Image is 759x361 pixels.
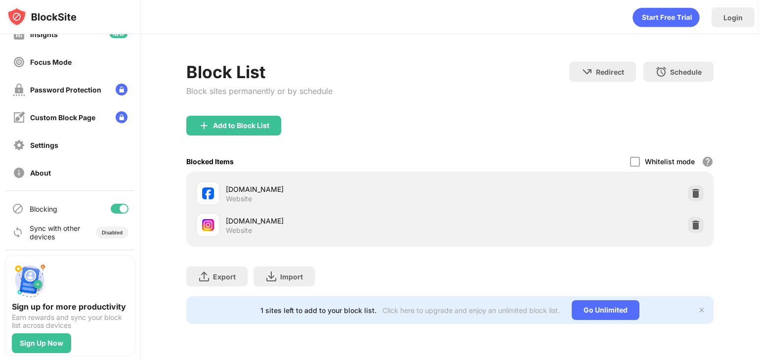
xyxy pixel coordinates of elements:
[213,272,236,281] div: Export
[698,306,706,314] img: x-button.svg
[13,56,25,68] img: focus-off.svg
[30,58,72,66] div: Focus Mode
[670,68,702,76] div: Schedule
[213,122,269,130] div: Add to Block List
[202,219,214,231] img: favicons
[30,205,57,213] div: Blocking
[30,113,95,122] div: Custom Block Page
[116,84,127,95] img: lock-menu.svg
[186,157,234,166] div: Blocked Items
[186,86,333,96] div: Block sites permanently or by schedule
[572,300,639,320] div: Go Unlimited
[13,28,25,41] img: insights-off.svg
[102,229,123,235] div: Disabled
[20,339,63,347] div: Sign Up Now
[382,306,560,315] div: Click here to upgrade and enjoy an unlimited block list.
[7,7,77,27] img: logo-blocksite.svg
[632,7,700,27] div: animation
[30,141,58,149] div: Settings
[226,194,252,203] div: Website
[116,111,127,123] img: lock-menu.svg
[30,224,81,241] div: Sync with other devices
[12,203,24,215] img: blocking-icon.svg
[13,167,25,179] img: about-off.svg
[12,302,128,312] div: Sign up for more productivity
[110,30,127,38] img: new-icon.svg
[226,226,252,235] div: Website
[13,111,25,124] img: customize-block-page-off.svg
[12,226,24,238] img: sync-icon.svg
[202,187,214,199] img: favicons
[645,157,695,166] div: Whitelist mode
[30,86,101,94] div: Password Protection
[30,30,58,39] div: Insights
[596,68,624,76] div: Redirect
[260,306,377,315] div: 1 sites left to add to your block list.
[30,169,51,177] div: About
[13,139,25,151] img: settings-off.svg
[226,216,450,226] div: [DOMAIN_NAME]
[723,13,743,22] div: Login
[13,84,25,96] img: password-protection-off.svg
[12,314,128,329] div: Earn rewards and sync your block list across devices
[12,262,47,298] img: push-signup.svg
[280,272,303,281] div: Import
[226,184,450,194] div: [DOMAIN_NAME]
[186,62,333,82] div: Block List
